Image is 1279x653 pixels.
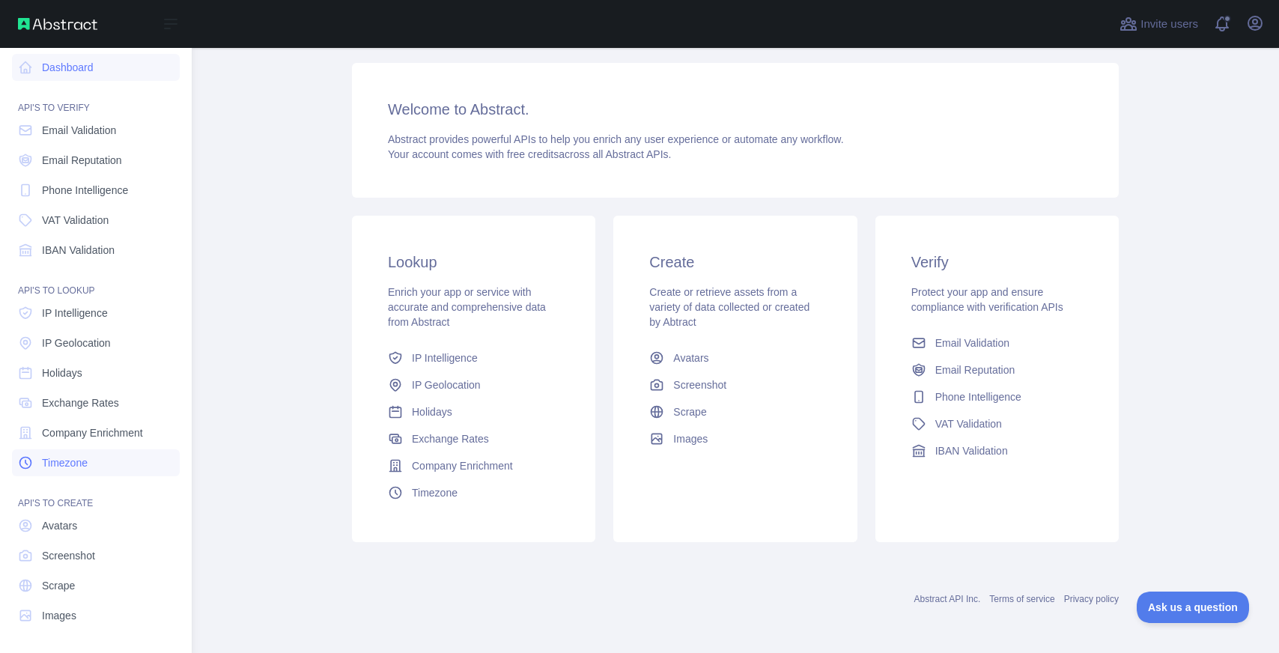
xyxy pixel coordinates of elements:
[12,449,180,476] a: Timezone
[382,344,565,371] a: IP Intelligence
[42,455,88,470] span: Timezone
[12,177,180,204] a: Phone Intelligence
[507,148,559,160] span: free credits
[12,512,180,539] a: Avatars
[382,425,565,452] a: Exchange Rates
[935,443,1008,458] span: IBAN Validation
[12,237,180,264] a: IBAN Validation
[989,594,1054,604] a: Terms of service
[42,153,122,168] span: Email Reputation
[42,548,95,563] span: Screenshot
[382,398,565,425] a: Holidays
[42,213,109,228] span: VAT Validation
[12,329,180,356] a: IP Geolocation
[388,148,671,160] span: Your account comes with across all Abstract APIs.
[12,479,180,509] div: API'S TO CREATE
[12,542,180,569] a: Screenshot
[42,425,143,440] span: Company Enrichment
[905,437,1089,464] a: IBAN Validation
[18,18,97,30] img: Abstract API
[935,389,1021,404] span: Phone Intelligence
[42,518,77,533] span: Avatars
[388,99,1083,120] h3: Welcome to Abstract.
[905,410,1089,437] a: VAT Validation
[388,133,844,145] span: Abstract provides powerful APIs to help you enrich any user experience or automate any workflow.
[12,54,180,81] a: Dashboard
[911,252,1083,273] h3: Verify
[673,404,706,419] span: Scrape
[412,431,489,446] span: Exchange Rates
[412,485,458,500] span: Timezone
[42,365,82,380] span: Holidays
[12,389,180,416] a: Exchange Rates
[905,383,1089,410] a: Phone Intelligence
[412,377,481,392] span: IP Geolocation
[914,594,981,604] a: Abstract API Inc.
[649,286,809,328] span: Create or retrieve assets from a variety of data collected or created by Abtract
[382,452,565,479] a: Company Enrichment
[12,419,180,446] a: Company Enrichment
[935,416,1002,431] span: VAT Validation
[382,479,565,506] a: Timezone
[388,252,559,273] h3: Lookup
[42,243,115,258] span: IBAN Validation
[12,300,180,326] a: IP Intelligence
[42,608,76,623] span: Images
[12,147,180,174] a: Email Reputation
[412,404,452,419] span: Holidays
[42,335,111,350] span: IP Geolocation
[42,123,116,138] span: Email Validation
[42,395,119,410] span: Exchange Rates
[12,207,180,234] a: VAT Validation
[42,306,108,321] span: IP Intelligence
[643,398,827,425] a: Scrape
[905,329,1089,356] a: Email Validation
[12,572,180,599] a: Scrape
[12,602,180,629] a: Images
[935,362,1015,377] span: Email Reputation
[905,356,1089,383] a: Email Reputation
[1140,16,1198,33] span: Invite users
[12,267,180,297] div: API'S TO LOOKUP
[412,350,478,365] span: IP Intelligence
[12,359,180,386] a: Holidays
[911,286,1063,313] span: Protect your app and ensure compliance with verification APIs
[1064,594,1119,604] a: Privacy policy
[1117,12,1201,36] button: Invite users
[643,371,827,398] a: Screenshot
[673,431,708,446] span: Images
[935,335,1009,350] span: Email Validation
[12,117,180,144] a: Email Validation
[643,425,827,452] a: Images
[1137,592,1249,623] iframe: Toggle Customer Support
[412,458,513,473] span: Company Enrichment
[643,344,827,371] a: Avatars
[388,286,546,328] span: Enrich your app or service with accurate and comprehensive data from Abstract
[649,252,821,273] h3: Create
[673,377,726,392] span: Screenshot
[673,350,708,365] span: Avatars
[382,371,565,398] a: IP Geolocation
[42,183,128,198] span: Phone Intelligence
[12,84,180,114] div: API'S TO VERIFY
[42,578,75,593] span: Scrape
